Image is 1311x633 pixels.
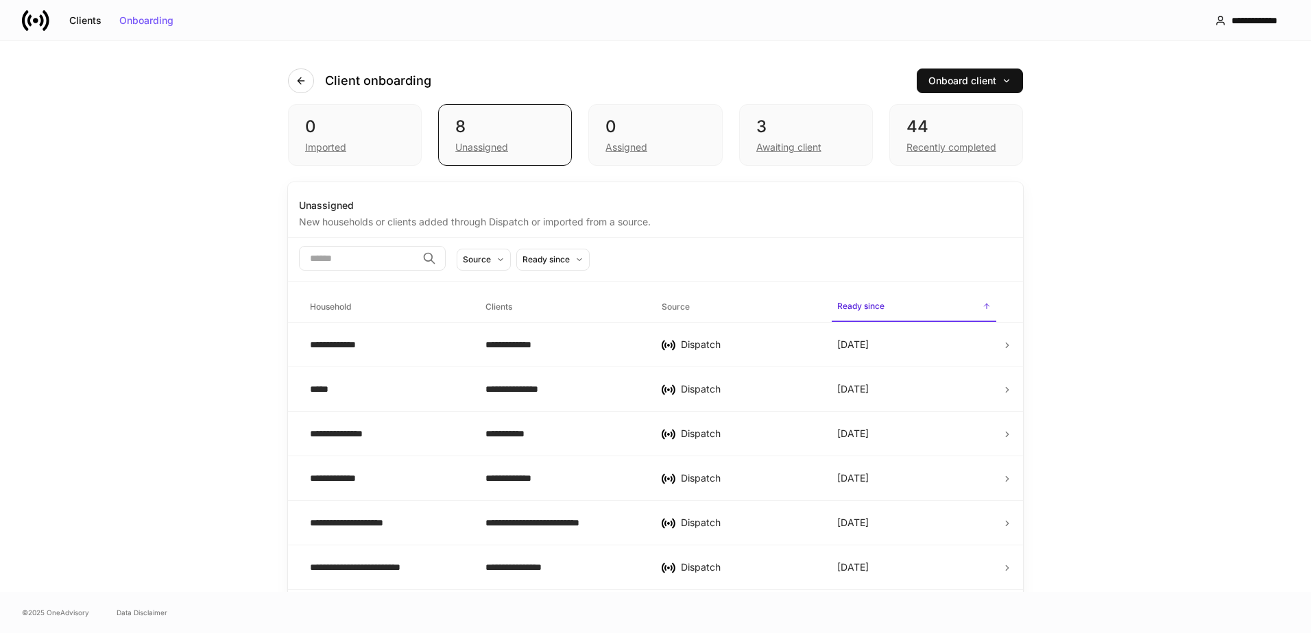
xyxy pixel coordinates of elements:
div: 8Unassigned [438,104,572,166]
h6: Household [310,300,351,313]
div: Dispatch [681,427,815,440]
p: [DATE] [837,382,869,396]
div: Onboarding [119,16,173,25]
p: [DATE] [837,427,869,440]
p: [DATE] [837,471,869,485]
div: Unassigned [455,140,508,154]
div: Onboard client [928,76,1011,86]
div: Imported [305,140,346,154]
div: Ready since [522,253,570,266]
p: [DATE] [837,560,869,574]
div: 44 [906,116,1006,138]
button: Onboarding [110,10,182,32]
div: Dispatch [681,516,815,530]
div: Source [463,253,491,266]
div: 3Awaiting client [739,104,873,166]
div: Clients [69,16,101,25]
div: 3 [756,116,856,138]
h6: Ready since [837,299,885,312]
div: 0 [305,116,405,138]
button: Onboard client [917,69,1023,93]
span: Household [304,293,469,321]
p: [DATE] [837,338,869,351]
div: Awaiting client [756,140,821,154]
span: © 2025 OneAdvisory [22,607,89,618]
span: Ready since [832,293,996,322]
div: Recently completed [906,140,996,154]
div: Unassigned [299,199,1012,212]
button: Ready since [516,249,590,271]
span: Source [656,293,821,321]
p: [DATE] [837,516,869,530]
h4: Client onboarding [325,73,431,89]
button: Clients [60,10,110,32]
div: New households or clients added through Dispatch or imported from a source. [299,212,1012,229]
div: 8 [455,116,555,138]
div: 0Assigned [588,104,722,166]
a: Data Disclaimer [117,607,167,618]
div: Assigned [605,140,647,154]
h6: Source [662,300,690,313]
div: 0 [605,116,705,138]
div: Dispatch [681,338,815,351]
h6: Clients [485,300,512,313]
div: Dispatch [681,382,815,396]
span: Clients [480,293,645,321]
button: Source [457,249,511,271]
div: Dispatch [681,471,815,485]
div: Dispatch [681,560,815,574]
div: 44Recently completed [889,104,1023,166]
div: 0Imported [288,104,422,166]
